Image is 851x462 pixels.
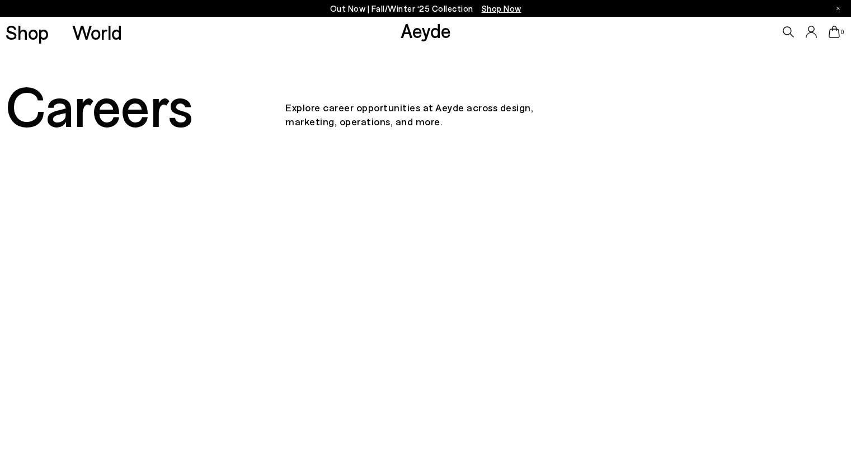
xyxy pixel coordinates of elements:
[401,18,451,42] a: Aeyde
[6,22,49,42] a: Shop
[482,3,521,13] span: Navigate to /collections/new-in
[330,2,521,16] p: Out Now | Fall/Winter ‘25 Collection
[829,26,840,38] a: 0
[6,74,285,135] div: Careers
[72,22,122,42] a: World
[285,81,565,129] p: Explore career opportunities at Aeyde across design, marketing, operations, and more.
[840,29,845,35] span: 0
